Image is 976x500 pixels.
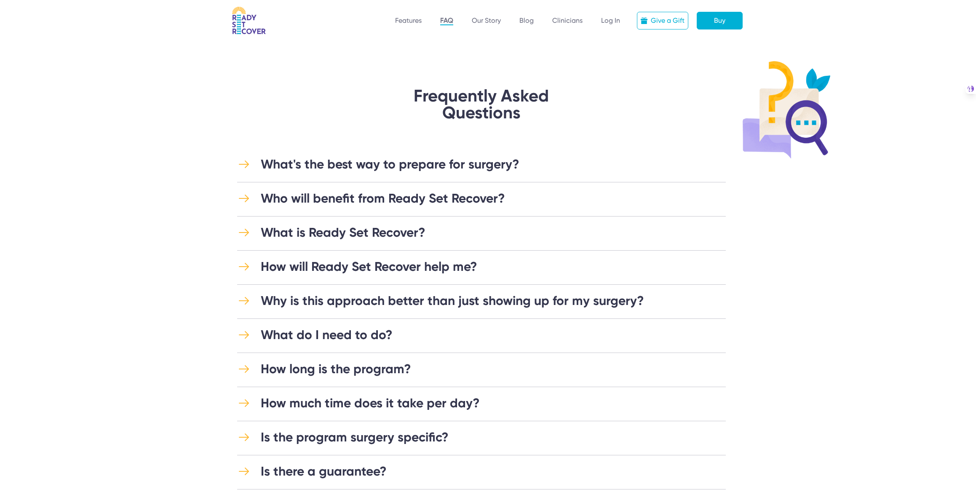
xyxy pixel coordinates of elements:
a: Our Story [472,16,501,24]
div: Give a Gift [651,16,685,26]
h1: Frequently Asked Questions [374,88,589,121]
a: Buy [697,12,743,29]
img: Illustration 3 [743,61,830,162]
a: Give a Gift [637,12,688,29]
img: RSR [232,7,266,35]
div: Is the program surgery specific? [261,430,449,445]
div: Why is this approach better than just showing up for my surgery? [261,293,644,308]
div: Is there a guarantee? [261,464,387,479]
a: Clinicians [552,16,583,24]
div: Buy [714,16,725,26]
a: Log In [601,16,620,24]
a: FAQ [440,16,453,25]
div: How long is the program? [261,361,411,377]
div: What do I need to do? [261,327,393,342]
a: Blog [519,16,534,24]
a: Features [395,16,422,24]
div: How will Ready Set Recover help me? [261,259,477,274]
div: How much time does it take per day? [261,396,480,411]
div: What's the best way to prepare for surgery? [261,157,519,172]
div: Who will benefit from Ready Set Recover? [261,191,505,206]
div: What is Ready Set Recover? [261,225,425,240]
